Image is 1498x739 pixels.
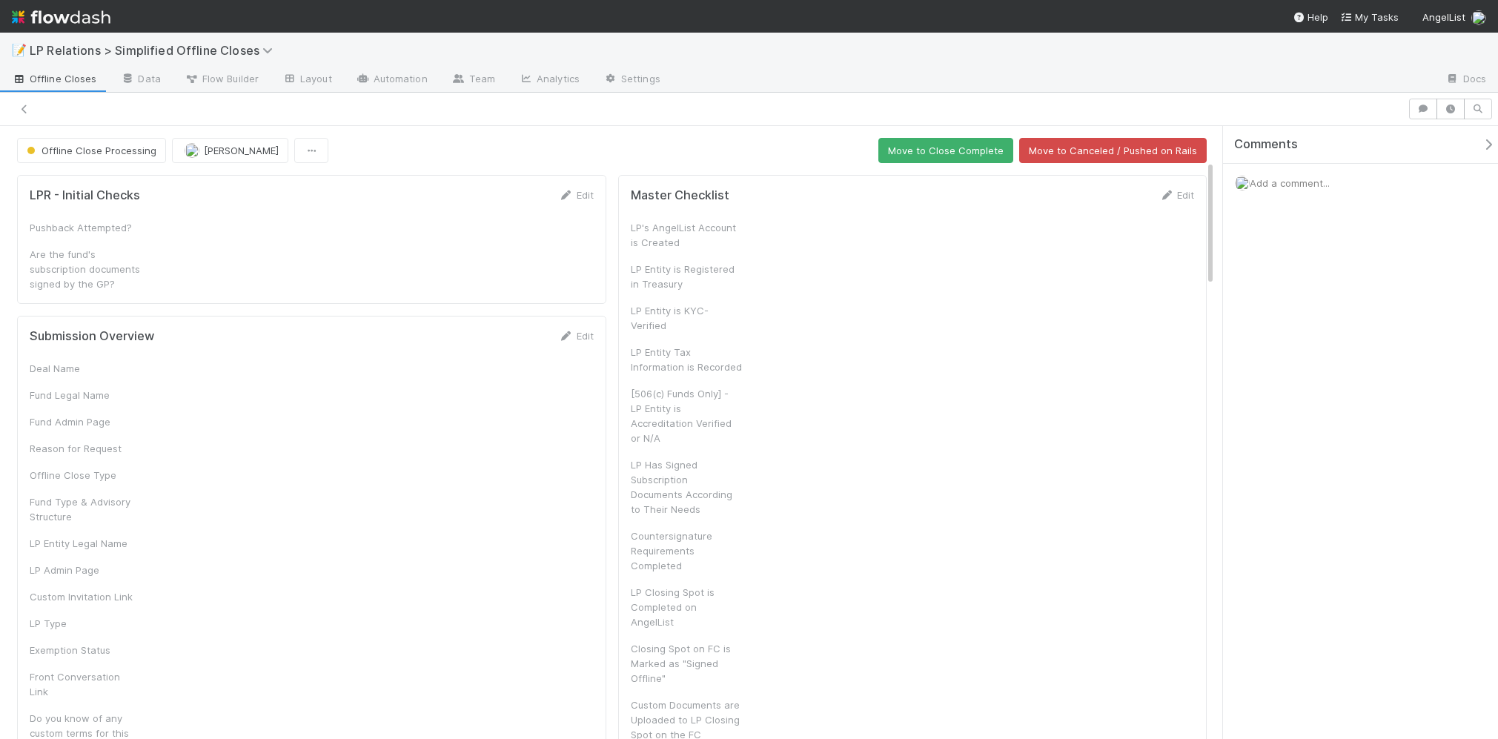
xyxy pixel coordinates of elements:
div: LP Entity is KYC-Verified [631,303,742,333]
span: Add a comment... [1250,177,1330,189]
div: Deal Name [30,361,141,376]
h5: Submission Overview [30,329,154,344]
a: Edit [1159,189,1194,201]
div: Pushback Attempted? [30,220,141,235]
div: Reason for Request [30,441,141,456]
a: Flow Builder [173,68,271,92]
a: Edit [559,189,594,201]
span: Flow Builder [185,71,259,86]
img: logo-inverted-e16ddd16eac7371096b0.svg [12,4,110,30]
div: LP Type [30,616,141,631]
div: Help [1293,10,1328,24]
a: My Tasks [1340,10,1399,24]
div: Are the fund's subscription documents signed by the GP? [30,247,141,291]
div: Fund Type & Advisory Structure [30,494,141,524]
div: LP's AngelList Account is Created [631,220,742,250]
a: Analytics [507,68,591,92]
button: Move to Canceled / Pushed on Rails [1019,138,1207,163]
span: Offline Close Processing [24,145,156,156]
h5: Master Checklist [631,188,729,203]
span: My Tasks [1340,11,1399,23]
a: Docs [1434,68,1498,92]
button: Move to Close Complete [878,138,1013,163]
button: Offline Close Processing [17,138,166,163]
button: [PERSON_NAME] [172,138,288,163]
h5: LPR - Initial Checks [30,188,140,203]
a: Team [440,68,507,92]
a: Settings [591,68,672,92]
a: Edit [559,330,594,342]
div: Front Conversation Link [30,669,141,699]
span: AngelList [1422,11,1465,23]
div: LP Has Signed Subscription Documents According to Their Needs [631,457,742,517]
div: Exemption Status [30,643,141,657]
a: Data [108,68,172,92]
img: avatar_6177bb6d-328c-44fd-b6eb-4ffceaabafa4.png [1235,176,1250,190]
img: avatar_6177bb6d-328c-44fd-b6eb-4ffceaabafa4.png [185,143,199,158]
span: Comments [1234,137,1298,152]
div: LP Entity is Registered in Treasury [631,262,742,291]
span: 📝 [12,44,27,56]
div: LP Entity Tax Information is Recorded [631,345,742,374]
a: Layout [271,68,344,92]
div: Fund Admin Page [30,414,141,429]
div: Closing Spot on FC is Marked as "Signed Offline" [631,641,742,686]
span: Offline Closes [12,71,96,86]
div: Custom Invitation Link [30,589,141,604]
a: Automation [344,68,440,92]
div: LP Admin Page [30,563,141,577]
div: [506(c) Funds Only] - LP Entity is Accreditation Verified or N/A [631,386,742,445]
img: avatar_6177bb6d-328c-44fd-b6eb-4ffceaabafa4.png [1471,10,1486,25]
span: LP Relations > Simplified Offline Closes [30,43,280,58]
span: [PERSON_NAME] [204,145,279,156]
div: Fund Legal Name [30,388,141,402]
div: Offline Close Type [30,468,141,483]
div: Countersignature Requirements Completed [631,528,742,573]
div: LP Closing Spot is Completed on AngelList [631,585,742,629]
div: LP Entity Legal Name [30,536,141,551]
